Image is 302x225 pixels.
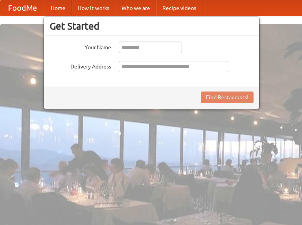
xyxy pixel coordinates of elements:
[0,0,45,16] a: FoodMe
[50,20,254,32] h3: Get Started
[201,92,254,103] button: Find Restaurants!
[50,42,111,51] label: Your Name
[45,0,72,16] a: Home
[156,0,202,16] a: Recipe videos
[50,61,111,70] label: Delivery Address
[72,0,115,16] a: How it works
[115,0,156,16] a: Who we are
